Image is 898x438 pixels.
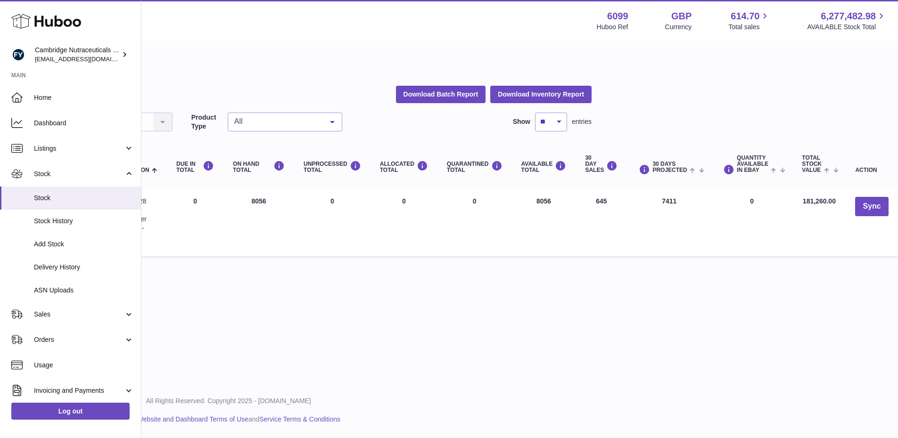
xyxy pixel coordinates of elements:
span: Orders [34,335,124,344]
a: Log out [11,403,130,420]
strong: GBP [671,10,692,23]
span: Delivery History [34,263,134,272]
label: Product Type [191,113,223,131]
div: Cambridge Nutraceuticals Ltd [35,46,120,64]
span: Add Stock [34,240,134,249]
span: Dashboard [34,119,134,128]
button: Download Batch Report [396,86,486,103]
div: ON HAND Total [233,161,285,173]
span: [EMAIL_ADDRESS][DOMAIN_NAME] [35,55,139,63]
a: 6,277,482.98 AVAILABLE Stock Total [807,10,887,32]
span: Home [34,93,134,102]
li: and [134,415,340,424]
button: Sync [855,197,888,216]
div: 30 DAY SALES [585,155,618,174]
span: AVAILABLE Stock Total [807,23,887,32]
td: 0 [294,187,371,256]
td: 645 [576,187,627,256]
a: Service Terms & Conditions [259,415,340,423]
td: 7411 [627,187,711,256]
div: AVAILABLE Total [521,161,567,173]
span: ASN Uploads [34,286,134,295]
div: Action [855,167,888,173]
span: 0 [473,197,477,205]
div: QUARANTINED Total [447,161,503,173]
div: UNPROCESSED Total [304,161,361,173]
span: Usage [34,361,134,370]
td: 0 [371,187,437,256]
span: Invoicing and Payments [34,386,124,395]
span: Stock [34,170,124,178]
span: Total stock value [802,155,822,174]
span: Total sales [728,23,770,32]
img: huboo@camnutra.com [11,48,25,62]
div: Huboo Ref [597,23,628,32]
strong: 6099 [607,10,628,23]
td: 8056 [223,187,294,256]
div: DUE IN TOTAL [176,161,214,173]
td: 8056 [512,187,576,256]
div: Currency [665,23,692,32]
span: entries [572,117,592,126]
div: ALLOCATED Total [380,161,428,173]
td: 0 [167,187,223,256]
label: Show [513,117,530,126]
a: 614.70 Total sales [728,10,770,32]
td: 0 [711,187,792,256]
span: Sales [34,310,124,319]
button: Download Inventory Report [490,86,592,103]
span: All [232,117,323,126]
a: Website and Dashboard Terms of Use [137,415,248,423]
span: 614.70 [731,10,759,23]
span: 6,277,482.98 [821,10,876,23]
span: Quantity Available in eBay [737,155,768,174]
span: Stock History [34,217,134,226]
span: 181,260.00 [803,197,836,205]
span: Listings [34,144,124,153]
span: Stock [34,194,134,203]
span: 30 DAYS PROJECTED [652,161,687,173]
